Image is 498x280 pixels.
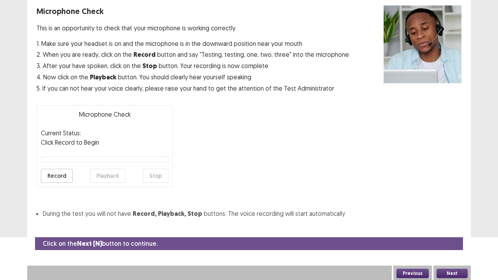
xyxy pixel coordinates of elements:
[43,239,158,248] p: Click on the button to continue.
[396,269,429,278] button: Previous
[143,169,168,183] button: Stop
[37,84,349,93] p: 5. If you can not hear your voice clearly, please raise your hand to get the attention of the Tes...
[43,209,461,219] li: During the test you will not have buttons. The voice recording will start automatically
[37,5,349,17] p: Microphone Check
[133,210,156,218] strong: Record,
[158,210,186,218] strong: Playback,
[77,240,102,248] strong: Next (N)
[41,110,168,119] p: Microphone Check
[437,269,468,278] button: Next
[37,23,349,33] p: This is an opportunity to check that your microphone is working correctly.
[41,169,73,183] button: Record
[41,138,168,147] p: Click Record to Begin
[41,128,81,138] p: Current Status:
[142,62,157,70] strong: Stop
[384,5,461,83] img: microphone check
[37,72,349,82] p: 4. Now click on the button. You should clearly hear yourself speaking
[90,73,116,81] strong: Playback
[37,61,349,71] p: 3. After your have spoken, click on the button. Your recording is now complete
[37,50,349,59] p: 2. When you are ready, click on the button and say "Testing, testing, one, two, three" into the m...
[133,51,156,59] strong: Record
[90,169,126,183] button: Playback
[188,210,202,218] strong: Stop
[37,39,349,48] p: 1. Make sure your headset is on and the microphone is in the downward position near your mouth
